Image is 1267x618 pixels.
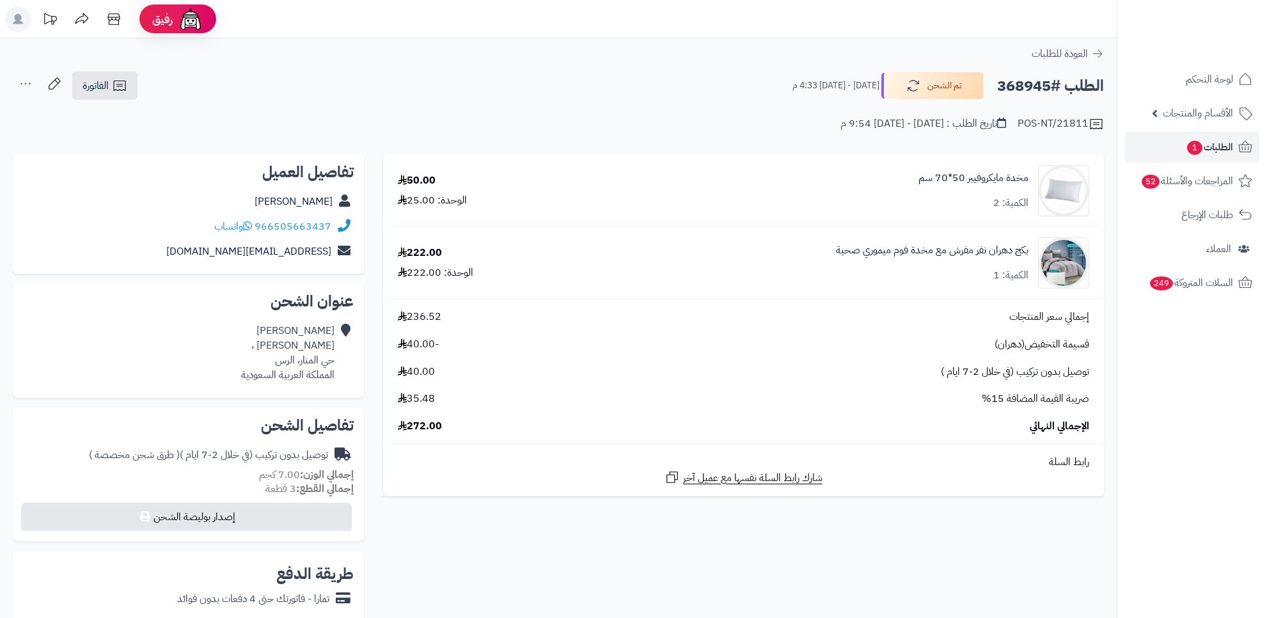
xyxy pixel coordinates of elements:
h2: تفاصيل الشحن [23,418,354,433]
a: بكج دهران نفر مفرش مع مخدة فوم ميموري صحية [836,243,1028,258]
span: ( طرق شحن مخصصة ) [89,447,180,463]
span: لوحة التحكم [1186,70,1233,88]
img: 1703426873-pillow-90x90.png [1039,165,1089,216]
span: قسيمة التخفيض(دهران) [995,337,1089,352]
span: الإجمالي النهائي [1030,419,1089,434]
div: الوحدة: 25.00 [398,193,467,208]
h2: عنوان الشحن [23,294,354,309]
div: رابط السلة [388,455,1099,470]
strong: إجمالي القطع: [296,481,354,496]
a: الطلبات1 [1125,132,1259,162]
div: الكمية: 2 [993,196,1028,210]
span: 272.00 [398,419,442,434]
a: المراجعات والأسئلة52 [1125,166,1259,196]
span: رفيق [152,12,173,27]
span: الفاتورة [83,78,109,93]
div: تاريخ الطلب : [DATE] - [DATE] 9:54 م [840,116,1006,131]
img: 1751444904-110201010887-90x90.jpg [1039,237,1089,289]
small: 3 قطعة [265,481,354,496]
span: الطلبات [1186,138,1233,156]
div: الكمية: 1 [993,268,1028,283]
a: شارك رابط السلة نفسها مع عميل آخر [665,470,822,486]
a: [EMAIL_ADDRESS][DOMAIN_NAME] [166,244,331,259]
span: 35.48 [398,392,435,406]
span: شارك رابط السلة نفسها مع عميل آخر [683,471,822,486]
span: العملاء [1206,240,1231,258]
div: POS-NT/21811 [1018,116,1104,132]
button: تم الشحن [881,72,984,99]
span: 249 [1150,276,1173,290]
a: السلات المتروكة249 [1125,267,1259,298]
strong: إجمالي الوزن: [300,467,354,482]
span: 40.00 [398,365,435,379]
a: لوحة التحكم [1125,64,1259,95]
span: توصيل بدون تركيب (في خلال 2-7 ايام ) [941,365,1089,379]
button: إصدار بوليصة الشحن [21,503,352,531]
span: 236.52 [398,310,441,324]
h2: طريقة الدفع [276,566,354,582]
div: تمارا - فاتورتك حتى 4 دفعات بدون فوائد [177,592,329,606]
a: الفاتورة [72,72,138,100]
h2: الطلب #368945 [997,73,1104,99]
a: تحديثات المنصة [34,6,66,35]
span: 52 [1142,175,1160,189]
h2: تفاصيل العميل [23,164,354,180]
span: طلبات الإرجاع [1181,206,1233,224]
a: العملاء [1125,234,1259,264]
span: العودة للطلبات [1032,46,1088,61]
img: logo-2.png [1180,36,1255,63]
a: واتساب [214,219,252,234]
span: إجمالي سعر المنتجات [1009,310,1089,324]
small: 7.00 كجم [259,467,354,482]
span: ضريبة القيمة المضافة 15% [982,392,1089,406]
a: العودة للطلبات [1032,46,1104,61]
a: طلبات الإرجاع [1125,200,1259,230]
a: 966505663437 [255,219,331,234]
div: 50.00 [398,173,436,188]
small: [DATE] - [DATE] 4:33 م [792,79,879,92]
div: الوحدة: 222.00 [398,265,473,280]
span: السلات المتروكة [1149,274,1233,292]
a: [PERSON_NAME] [255,194,333,209]
span: -40.00 [398,337,439,352]
div: [PERSON_NAME] [PERSON_NAME] ، حي المنار، الرس المملكة العربية السعودية [241,324,334,382]
span: المراجعات والأسئلة [1140,172,1233,190]
span: 1 [1187,141,1202,155]
div: 222.00 [398,246,442,260]
img: ai-face.png [178,6,203,32]
div: توصيل بدون تركيب (في خلال 2-7 ايام ) [89,448,328,463]
a: مخدة مايكروفيبر 50*70 سم [918,171,1028,186]
span: الأقسام والمنتجات [1163,104,1233,122]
